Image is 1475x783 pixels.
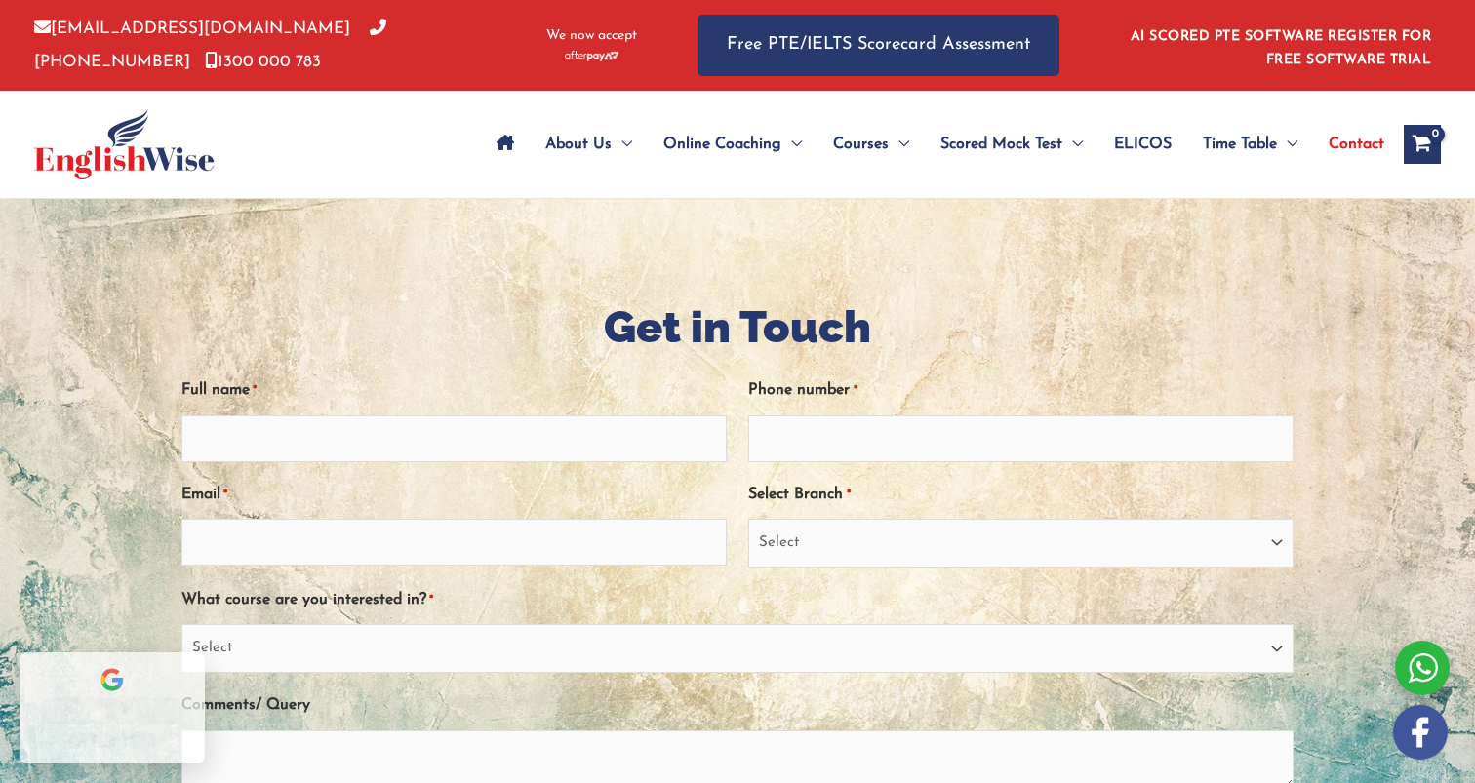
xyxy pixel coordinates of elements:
h1: Get in Touch [181,296,1294,358]
span: Courses [833,110,889,178]
label: Comments/ Query [181,689,310,722]
aside: Header Widget 1 [1119,14,1441,77]
label: What course are you interested in? [181,584,433,616]
span: Menu Toggle [781,110,802,178]
a: AI SCORED PTE SOFTWARE REGISTER FOR FREE SOFTWARE TRIAL [1131,29,1432,67]
span: About Us [545,110,612,178]
a: Free PTE/IELTS Scorecard Assessment [698,15,1059,76]
label: Phone number [748,374,857,407]
a: About UsMenu Toggle [530,110,648,178]
span: Online Coaching [663,110,781,178]
a: Scored Mock TestMenu Toggle [925,110,1098,178]
a: Time TableMenu Toggle [1187,110,1313,178]
span: We now accept [546,26,637,46]
a: [EMAIL_ADDRESS][DOMAIN_NAME] [34,20,350,37]
span: ELICOS [1114,110,1172,178]
a: View Shopping Cart, empty [1404,125,1441,164]
a: ELICOS [1098,110,1187,178]
span: Contact [1329,110,1384,178]
a: Contact [1313,110,1384,178]
label: Full name [181,374,257,407]
span: Menu Toggle [1062,110,1083,178]
span: Menu Toggle [1277,110,1297,178]
span: Menu Toggle [889,110,909,178]
a: [PHONE_NUMBER] [34,20,386,69]
span: Scored Mock Test [940,110,1062,178]
span: Time Table [1203,110,1277,178]
label: Email [181,479,227,511]
a: Online CoachingMenu Toggle [648,110,817,178]
label: Select Branch [748,479,850,511]
nav: Site Navigation: Main Menu [481,110,1384,178]
img: Afterpay-Logo [565,51,618,61]
img: cropped-ew-logo [34,109,215,179]
span: Menu Toggle [612,110,632,178]
a: 1300 000 783 [205,54,321,70]
a: CoursesMenu Toggle [817,110,925,178]
img: white-facebook.png [1393,705,1448,760]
